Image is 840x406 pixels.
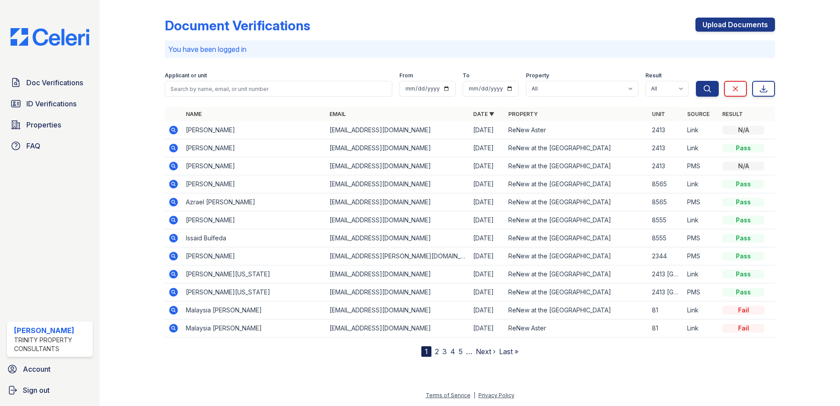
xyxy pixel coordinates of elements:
td: PMS [684,157,719,175]
td: [EMAIL_ADDRESS][PERSON_NAME][DOMAIN_NAME] [326,247,470,265]
td: 8565 [648,193,684,211]
span: Account [23,364,51,374]
a: 3 [442,347,447,356]
p: You have been logged in [168,44,771,54]
td: ReNew at the [GEOGRAPHIC_DATA] [505,193,648,211]
div: Pass [722,234,764,243]
td: PMS [684,193,719,211]
td: 2344 [648,247,684,265]
div: Fail [722,324,764,333]
td: [EMAIL_ADDRESS][DOMAIN_NAME] [326,283,470,301]
span: … [466,346,472,357]
td: 2413 [648,157,684,175]
td: ReNew Aster [505,121,648,139]
div: [PERSON_NAME] [14,325,89,336]
div: 1 [421,346,431,357]
a: Result [722,111,743,117]
a: Last » [499,347,518,356]
td: [EMAIL_ADDRESS][DOMAIN_NAME] [326,121,470,139]
td: [DATE] [470,175,505,193]
a: Terms of Service [426,392,471,399]
label: From [399,72,413,79]
div: | [474,392,475,399]
div: Pass [722,180,764,188]
td: PMS [684,229,719,247]
a: ID Verifications [7,95,93,112]
td: Link [684,265,719,283]
span: ID Verifications [26,98,76,109]
td: [DATE] [470,211,505,229]
div: Document Verifications [165,18,310,33]
div: Fail [722,306,764,315]
td: [EMAIL_ADDRESS][DOMAIN_NAME] [326,175,470,193]
td: [PERSON_NAME] [182,247,326,265]
label: Result [645,72,662,79]
a: Privacy Policy [478,392,514,399]
a: Property [508,111,538,117]
td: Azrael [PERSON_NAME] [182,193,326,211]
td: Link [684,121,719,139]
td: 8555 [648,229,684,247]
td: Link [684,175,719,193]
td: Link [684,319,719,337]
td: [EMAIL_ADDRESS][DOMAIN_NAME] [326,229,470,247]
div: Pass [722,270,764,279]
td: [PERSON_NAME][US_STATE] [182,283,326,301]
td: [PERSON_NAME][US_STATE] [182,265,326,283]
td: [PERSON_NAME] [182,211,326,229]
td: PMS [684,247,719,265]
td: ReNew Aster [505,319,648,337]
td: 8555 [648,211,684,229]
div: N/A [722,162,764,170]
td: ReNew at the [GEOGRAPHIC_DATA] [505,229,648,247]
td: 8565 [648,175,684,193]
span: Sign out [23,385,50,395]
a: Unit [652,111,665,117]
td: ReNew at the [GEOGRAPHIC_DATA] [505,157,648,175]
td: [PERSON_NAME] [182,139,326,157]
td: Link [684,139,719,157]
a: FAQ [7,137,93,155]
td: [DATE] [470,247,505,265]
td: 2413 [GEOGRAPHIC_DATA] [648,265,684,283]
label: Property [526,72,549,79]
td: [EMAIL_ADDRESS][DOMAIN_NAME] [326,157,470,175]
td: ReNew at the [GEOGRAPHIC_DATA] [505,175,648,193]
label: To [463,72,470,79]
label: Applicant or unit [165,72,207,79]
td: 2413 [648,121,684,139]
td: [EMAIL_ADDRESS][DOMAIN_NAME] [326,265,470,283]
a: Sign out [4,381,96,399]
td: [EMAIL_ADDRESS][DOMAIN_NAME] [326,301,470,319]
div: Trinity Property Consultants [14,336,89,353]
a: Name [186,111,202,117]
a: Doc Verifications [7,74,93,91]
td: [DATE] [470,139,505,157]
a: Date ▼ [473,111,494,117]
td: [EMAIL_ADDRESS][DOMAIN_NAME] [326,319,470,337]
td: [EMAIL_ADDRESS][DOMAIN_NAME] [326,139,470,157]
td: Link [684,301,719,319]
a: 5 [459,347,463,356]
a: 2 [435,347,439,356]
img: CE_Logo_Blue-a8612792a0a2168367f1c8372b55b34899dd931a85d93a1a3d3e32e68fde9ad4.png [4,28,96,46]
div: Pass [722,216,764,225]
td: [DATE] [470,283,505,301]
td: [DATE] [470,301,505,319]
td: Link [684,211,719,229]
a: Next › [476,347,496,356]
td: [PERSON_NAME] [182,121,326,139]
div: Pass [722,198,764,207]
td: [DATE] [470,265,505,283]
td: [DATE] [470,157,505,175]
td: ReNew at the [GEOGRAPHIC_DATA] [505,283,648,301]
td: [PERSON_NAME] [182,175,326,193]
a: Email [329,111,346,117]
td: Issaid Bulfeda [182,229,326,247]
td: ReNew at the [GEOGRAPHIC_DATA] [505,247,648,265]
td: [DATE] [470,193,505,211]
td: [DATE] [470,229,505,247]
td: Malaysia [PERSON_NAME] [182,301,326,319]
td: [EMAIL_ADDRESS][DOMAIN_NAME] [326,211,470,229]
div: Pass [722,288,764,297]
